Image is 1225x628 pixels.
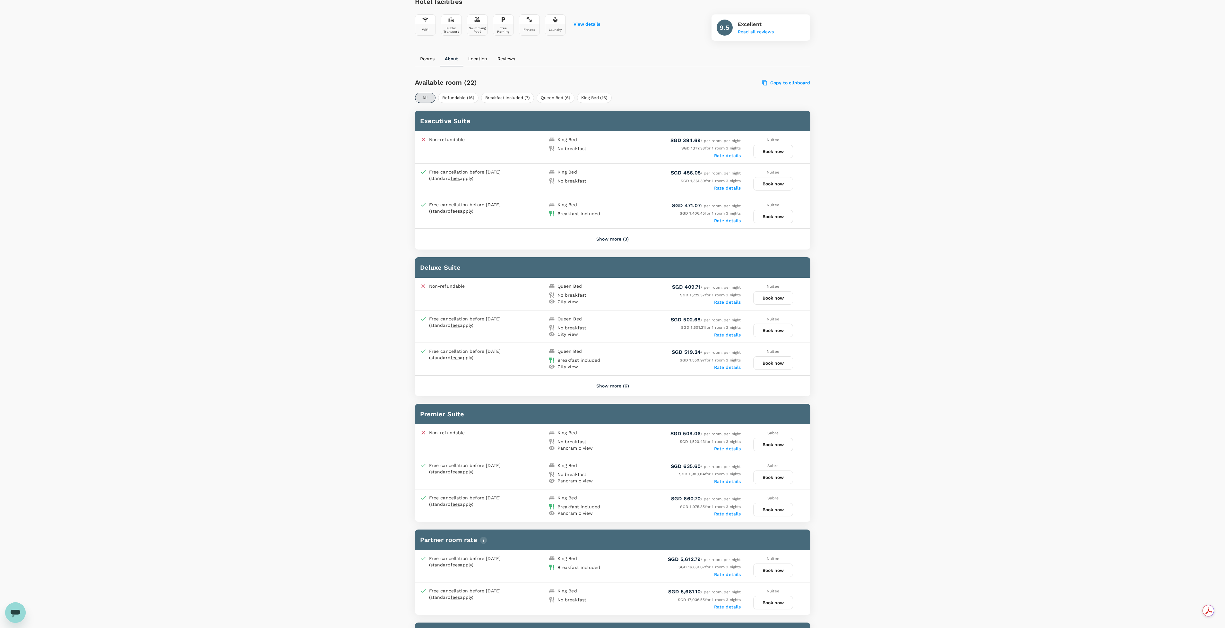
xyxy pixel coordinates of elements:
[672,350,741,355] span: / per room, per night
[767,284,779,289] span: Nuitee
[678,598,741,602] span: for 1 room 3 nights
[451,469,460,474] span: fees
[548,495,555,501] img: king-bed-icon
[443,26,460,33] div: Public Transport
[680,358,705,362] span: SGD 1,550.97
[671,464,741,469] span: / per room, per night
[557,298,578,305] div: City view
[429,136,465,143] p: Non-refundable
[429,283,465,289] p: Non-refundable
[714,185,741,191] label: Rate details
[671,317,701,323] span: SGD 502.68
[497,55,515,62] p: Reviews
[557,445,593,451] div: Panoramic view
[753,596,793,609] button: Book now
[767,317,779,321] span: Nuitee
[671,496,701,502] span: SGD 660.70
[451,562,460,567] span: fees
[680,293,705,297] span: SGD 1,222.37
[767,349,779,354] span: Nuitee
[678,565,741,569] span: for 1 room 3 nights
[672,285,741,290] span: / per room, per night
[557,504,600,510] div: Breakfast included
[714,479,741,484] label: Rate details
[451,502,460,507] span: fees
[670,137,701,143] span: SGD 394.69
[557,588,577,594] div: King Bed
[574,22,600,27] button: View details
[681,179,705,183] span: SGD 1,361.39
[557,201,577,208] div: King Bed
[557,564,600,571] div: Breakfast included
[679,472,741,476] span: for 1 room 3 nights
[557,210,600,217] div: Breakfast included
[429,429,465,436] p: Non-refundable
[767,170,779,174] span: Nuitee
[548,201,555,208] img: king-bed-icon
[753,210,793,223] button: Book now
[415,93,436,103] button: All
[468,55,487,62] p: Location
[420,116,805,126] h6: Executive Suite
[587,232,638,247] button: Show more (3)
[480,537,487,544] img: info-tooltip-icon
[557,325,587,331] div: No breakfast
[557,145,587,152] div: No breakfast
[557,438,587,445] div: No breakfast
[671,318,741,322] span: / per room, per night
[451,176,460,181] span: fees
[548,555,555,562] img: king-bed-icon
[429,316,516,328] div: Free cancellation before [DATE] (standard apply)
[429,555,516,568] div: Free cancellation before [DATE] (standard apply)
[557,136,577,143] div: King Bed
[445,55,458,62] p: About
[767,203,779,207] span: Nuitee
[422,28,429,31] div: Wifi
[767,138,779,142] span: Nuitee
[668,557,741,562] span: / per room, per night
[672,204,741,208] span: / per room, per night
[753,564,793,577] button: Book now
[738,30,774,35] button: Read all reviews
[672,349,701,355] span: SGD 519.24
[714,604,741,609] label: Rate details
[548,462,555,469] img: king-bed-icon
[670,430,701,437] span: SGD 509.06
[714,218,741,223] label: Rate details
[577,93,612,103] button: King Bed (16)
[557,348,582,354] div: Queen Bed
[548,283,555,289] img: king-bed-icon
[557,510,593,516] div: Panoramic view
[753,145,793,158] button: Book now
[680,293,741,297] span: for 1 room 3 nights
[557,292,587,298] div: No breakfast
[672,284,701,290] span: SGD 409.71
[415,77,644,88] h6: Available room (22)
[763,80,810,86] label: Copy to clipboard
[678,565,705,569] span: SGD 16,831.62
[557,283,582,289] div: Queen Bed
[767,589,779,593] span: Nuitee
[714,365,741,370] label: Rate details
[548,316,555,322] img: king-bed-icon
[767,496,779,500] span: Sabre
[767,431,779,435] span: Sabre
[557,331,578,337] div: City view
[420,55,435,62] p: Rooms
[753,356,793,370] button: Book now
[670,432,741,436] span: / per room, per night
[671,171,741,175] span: / per room, per night
[681,146,705,150] span: SGD 1,177.33
[714,446,741,451] label: Rate details
[720,22,729,33] h6: 9.5
[557,555,577,562] div: King Bed
[429,169,516,182] div: Free cancellation before [DATE] (standard apply)
[738,21,774,28] p: Excellent
[451,355,460,360] span: fees
[557,478,593,484] div: Panoramic view
[557,178,587,184] div: No breakfast
[429,462,516,475] div: Free cancellation before [DATE] (standard apply)
[671,463,701,469] span: SGD 635.60
[767,556,779,561] span: Nuitee
[668,589,701,595] span: SGD 5,681.10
